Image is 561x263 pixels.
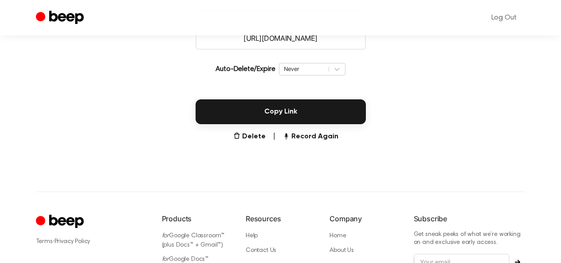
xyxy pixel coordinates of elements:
[246,233,258,239] a: Help
[36,237,148,246] div: ·
[282,131,338,142] button: Record Again
[162,256,209,263] a: forGoogle Docs™
[162,256,169,263] i: for
[36,9,86,27] a: Beep
[162,213,231,224] h6: Products
[414,213,526,224] h6: Subscribe
[483,7,526,28] a: Log Out
[233,131,266,142] button: Delete
[273,131,276,142] span: |
[196,99,366,124] button: Copy Link
[246,213,315,224] h6: Resources
[36,213,86,231] a: Cruip
[284,65,324,73] div: Never
[414,231,526,247] p: Get sneak peeks of what we’re working on and exclusive early access.
[216,64,275,75] p: Auto-Delete/Expire
[330,233,346,239] a: Home
[55,239,90,245] a: Privacy Policy
[330,247,354,254] a: About Us
[162,233,225,248] a: forGoogle Classroom™ (plus Docs™ + Gmail™)
[246,247,276,254] a: Contact Us
[36,239,53,245] a: Terms
[330,213,399,224] h6: Company
[162,233,169,239] i: for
